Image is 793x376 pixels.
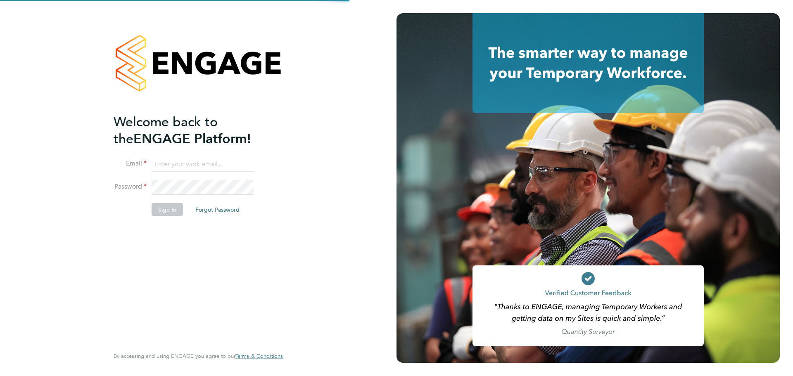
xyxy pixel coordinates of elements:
span: By accessing and using ENGAGE you agree to our [114,352,283,359]
label: Email [114,159,147,168]
span: Welcome back to the [114,114,218,147]
h2: ENGAGE Platform! [114,113,275,147]
button: Forgot Password [189,203,246,216]
label: Password [114,182,147,191]
a: Terms & Conditions [235,353,283,359]
input: Enter your work email... [152,157,254,172]
button: Sign In [152,203,183,216]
